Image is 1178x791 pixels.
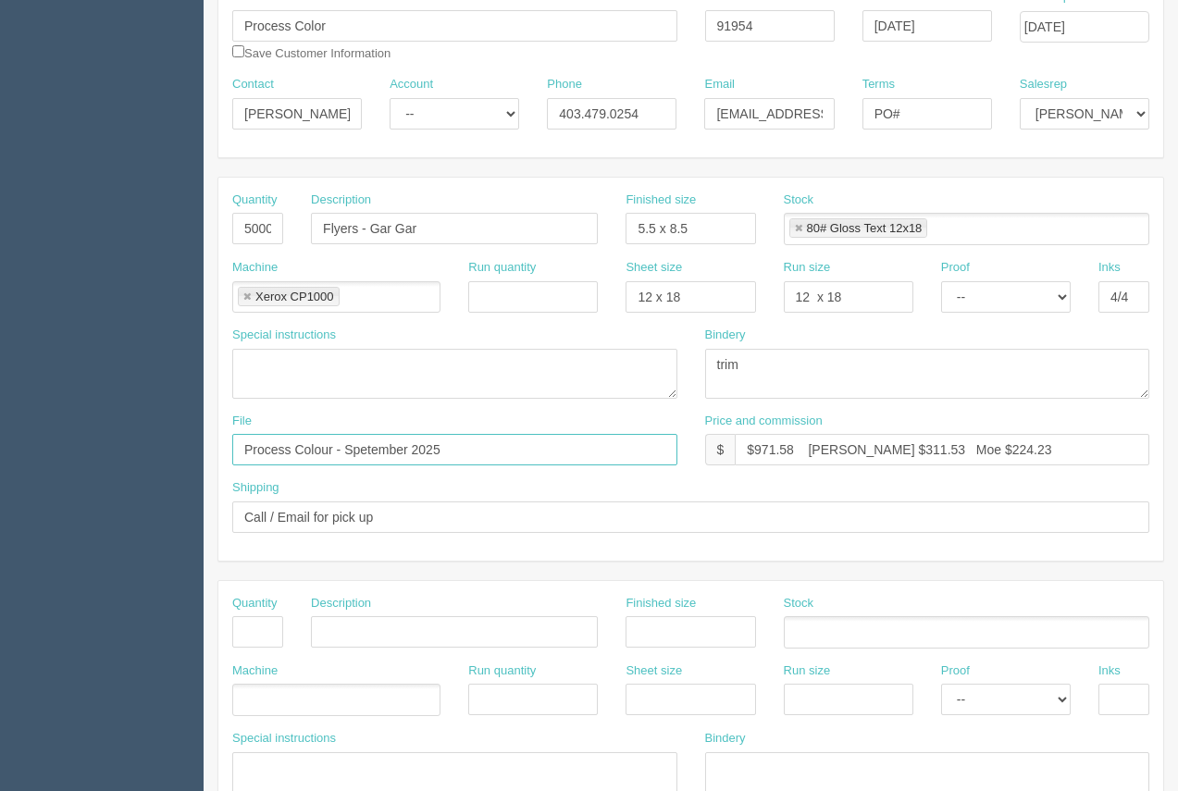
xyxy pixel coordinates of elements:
[255,290,334,303] div: Xerox CP1000
[1020,76,1067,93] label: Salesrep
[705,349,1150,399] textarea: trim
[784,662,831,680] label: Run size
[626,595,696,612] label: Finished size
[784,192,814,209] label: Stock
[784,259,831,277] label: Run size
[705,434,736,465] div: $
[941,662,970,680] label: Proof
[232,479,279,497] label: Shipping
[232,730,336,748] label: Special instructions
[232,413,252,430] label: File
[705,327,746,344] label: Bindery
[468,662,536,680] label: Run quantity
[807,222,923,234] div: 80# Gloss Text 12x18
[468,259,536,277] label: Run quantity
[862,76,895,93] label: Terms
[941,259,970,277] label: Proof
[1098,259,1121,277] label: Inks
[232,327,336,344] label: Special instructions
[232,192,277,209] label: Quantity
[311,192,371,209] label: Description
[232,10,677,42] input: Enter customer name
[390,76,433,93] label: Account
[1098,662,1121,680] label: Inks
[232,595,277,612] label: Quantity
[705,730,746,748] label: Bindery
[626,192,696,209] label: Finished size
[705,413,823,430] label: Price and commission
[704,76,735,93] label: Email
[626,662,682,680] label: Sheet size
[232,662,278,680] label: Machine
[784,595,814,612] label: Stock
[311,595,371,612] label: Description
[232,76,274,93] label: Contact
[547,76,582,93] label: Phone
[232,259,278,277] label: Machine
[626,259,682,277] label: Sheet size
